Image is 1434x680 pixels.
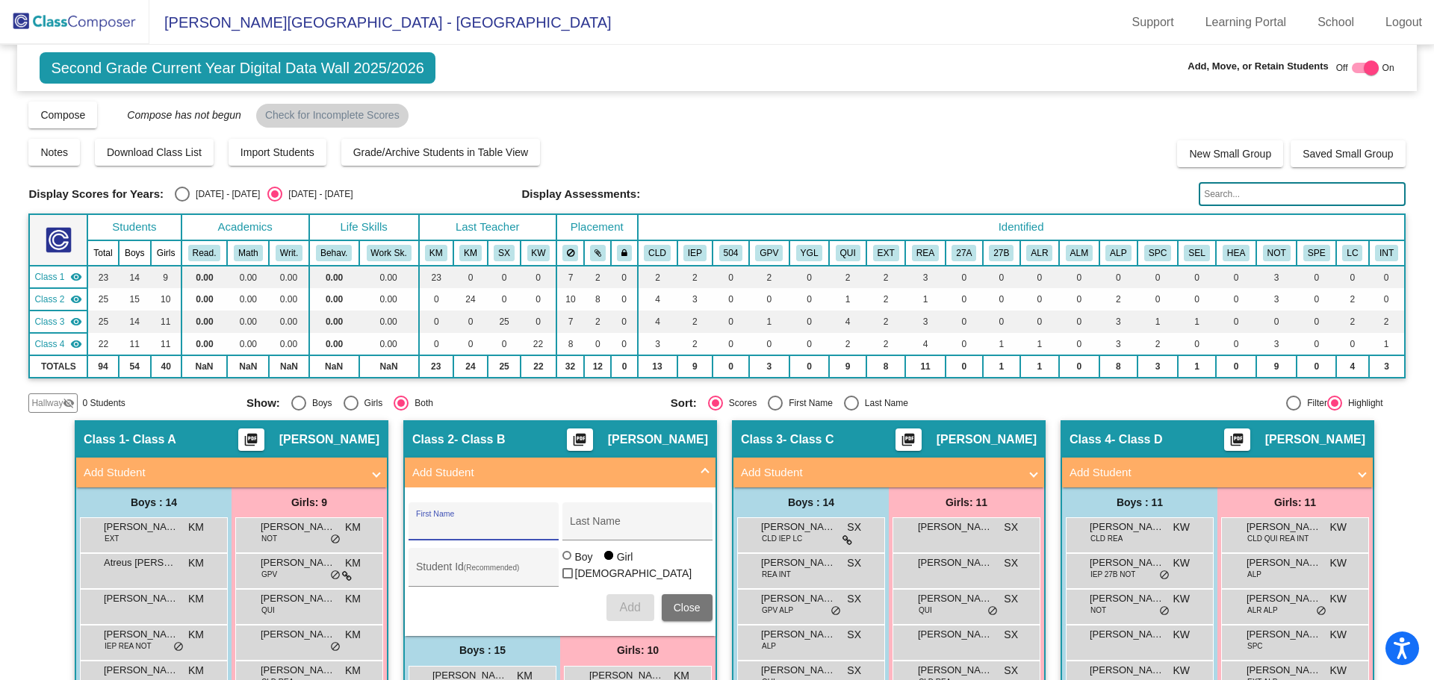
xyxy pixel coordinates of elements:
td: Kathleen Weber - Class D [29,333,87,355]
button: Print Students Details [896,428,922,451]
td: 2 [1336,311,1368,333]
button: Math [234,245,262,261]
td: 0 [611,288,637,311]
span: Class 3 [34,315,64,328]
td: 3 [638,333,677,355]
span: Grade/Archive Students in Table View [353,146,529,158]
td: 0 [1178,266,1216,288]
th: Advanced Learning Math [1059,240,1099,266]
td: 0 [1216,311,1256,333]
button: QUI [836,245,860,261]
td: 0 [611,311,637,333]
button: ALP [1105,245,1131,261]
th: Health Impacts in the Learning Env [1216,240,1256,266]
td: 0 [789,266,829,288]
td: 3 [1256,333,1297,355]
td: 0 [946,288,983,311]
td: 4 [829,311,866,333]
td: 8 [866,355,905,378]
td: 1 [1369,333,1405,355]
span: Class 4 [34,337,64,351]
td: 3 [1137,355,1178,378]
th: Kathleen Weber [521,240,556,266]
a: Support [1120,10,1186,34]
td: Sarah Xiao - Class C [29,311,87,333]
td: 25 [87,311,119,333]
button: Import Students [229,139,326,166]
button: GPV [755,245,783,261]
td: 0.00 [227,333,269,355]
button: LC [1342,245,1362,261]
td: NaN [227,355,269,378]
td: 0 [611,333,637,355]
td: NaN [269,355,308,378]
button: Behav. [316,245,352,261]
mat-expansion-panel-header: Add Student [1062,458,1373,487]
mat-icon: picture_as_pdf [242,432,260,453]
th: Girls [151,240,181,266]
td: 0.00 [181,311,228,333]
td: 8 [556,333,584,355]
mat-icon: visibility [70,271,82,283]
td: Krystal Massongill - Class B [29,288,87,311]
td: 0 [1297,266,1336,288]
td: 25 [87,288,119,311]
td: 7 [556,311,584,333]
span: Download Class List [107,146,202,158]
mat-icon: visibility [70,316,82,328]
span: Display Assessments: [522,187,641,201]
td: 0.00 [359,266,419,288]
button: REA [912,245,939,261]
span: Compose has not begun [112,109,241,121]
button: Close [662,594,713,621]
td: 0 [789,355,829,378]
td: 15 [119,288,151,311]
a: School [1306,10,1366,34]
mat-icon: visibility [70,338,82,350]
td: 3 [905,311,946,333]
td: 0 [611,266,637,288]
td: 25 [488,355,521,378]
td: 0 [1178,333,1216,355]
td: 0.00 [309,266,359,288]
td: 14 [119,311,151,333]
td: 0.00 [181,333,228,355]
td: 2 [584,311,611,333]
td: 0 [749,333,789,355]
td: 8 [584,288,611,311]
mat-expansion-panel-header: Add Student [76,458,387,487]
td: 0 [1369,288,1405,311]
td: Katie Meier - Class A [29,266,87,288]
td: 2 [638,266,677,288]
td: 0 [1099,266,1137,288]
th: Learning Center [1336,240,1368,266]
td: 0.00 [269,311,308,333]
th: Academics [181,214,309,240]
th: Quiet [829,240,866,266]
button: INT [1375,245,1398,261]
td: 0 [1059,311,1099,333]
span: Add, Move, or Retain Students [1188,59,1329,74]
td: 9 [829,355,866,378]
button: Grade/Archive Students in Table View [341,139,541,166]
td: 0.00 [359,333,419,355]
td: 94 [87,355,119,378]
td: 0 [419,311,453,333]
span: Add [619,601,640,614]
td: 3 [1099,311,1137,333]
td: 0 [946,333,983,355]
td: 0 [419,288,453,311]
td: 4 [905,333,946,355]
td: 0 [584,333,611,355]
td: NaN [181,355,228,378]
td: 0.00 [309,333,359,355]
td: 3 [905,266,946,288]
td: 4 [638,311,677,333]
td: 4 [638,288,677,311]
button: CLD [644,245,671,261]
a: Learning Portal [1194,10,1299,34]
input: Search... [1199,182,1405,206]
span: Off [1336,61,1348,75]
th: 27J Plan (Behavior/SEL) [983,240,1020,266]
mat-radio-group: Select an option [175,187,353,202]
